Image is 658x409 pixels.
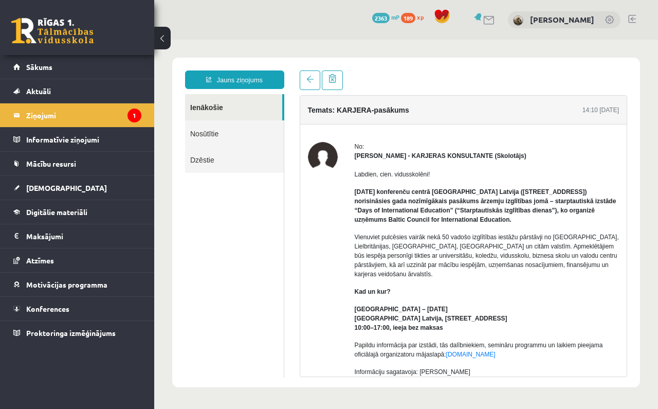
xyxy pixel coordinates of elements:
span: Motivācijas programma [26,280,107,289]
img: Linda Burkovska [513,15,523,26]
a: Rīgas 1. Tālmācības vidusskola [11,18,94,44]
strong: [DATE] konferenču centrā [GEOGRAPHIC_DATA] Latvija ([STREET_ADDRESS]) norisināsies gada nozīmīgāk... [200,149,462,184]
p: Papildu informācija par izstādi, tās dalībniekiem, semināru programmu un laikiem pieejama oficiāl... [200,301,465,319]
span: [DEMOGRAPHIC_DATA] [26,183,107,192]
a: [DEMOGRAPHIC_DATA] [13,176,141,200]
span: mP [391,13,399,21]
p: Labdien, cien. vidusskolēni! [200,130,465,139]
a: Nosūtītie [31,81,130,107]
a: 2363 mP [372,13,399,21]
p: Informāciju sagatavoja: [PERSON_NAME] Tālrunis: 28825099, e-pasts: [200,328,465,346]
a: [PERSON_NAME] [530,14,594,25]
i: 1 [127,109,141,122]
a: Informatīvie ziņojumi [13,128,141,151]
legend: Ziņojumi [26,103,141,127]
a: Aktuāli [13,79,141,103]
p: Vienuviet pulcēsies vairāk nekā 50 vadošo izglītības iestāžu pārstāvji no [GEOGRAPHIC_DATA], Liel... [200,193,465,239]
span: 2363 [372,13,390,23]
span: Proktoringa izmēģinājums [26,328,116,337]
a: Mācību resursi [13,152,141,175]
strong: Kad un kur? [200,248,236,256]
a: Atzīmes [13,248,141,272]
a: Jauns ziņojums [31,31,130,49]
strong: [PERSON_NAME] - KARJERAS KONSULTANTE (Skolotājs) [200,113,372,120]
legend: Maksājumi [26,224,141,248]
span: Mācību resursi [26,159,76,168]
a: Sākums [13,55,141,79]
span: Digitālie materiāli [26,207,87,217]
div: 14:10 [DATE] [428,66,465,75]
span: Atzīmes [26,256,54,265]
a: Motivācijas programma [13,273,141,296]
span: xp [417,13,424,21]
span: Konferences [26,304,69,313]
span: Aktuāli [26,86,51,96]
span: Sākums [26,62,52,72]
a: Maksājumi [13,224,141,248]
a: Dzēstie [31,107,130,133]
a: Ziņojumi1 [13,103,141,127]
a: Digitālie materiāli [13,200,141,224]
legend: Informatīvie ziņojumi [26,128,141,151]
div: No: [200,102,465,112]
a: Ienākošie [31,55,128,81]
a: [DOMAIN_NAME] [292,311,341,318]
a: Konferences [13,297,141,321]
a: 189 xp [401,13,429,21]
span: 189 [401,13,415,23]
h4: Temats: KARJERA-pasākums [154,66,255,75]
img: Karīna Saveļjeva - KARJERAS KONSULTANTE [154,102,184,132]
a: Proktoringa izmēģinājums [13,321,141,345]
strong: [GEOGRAPHIC_DATA] – [DATE] [GEOGRAPHIC_DATA] Latvija, [STREET_ADDRESS] 10:00–17:00, ieeja bez maksas [200,266,353,292]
